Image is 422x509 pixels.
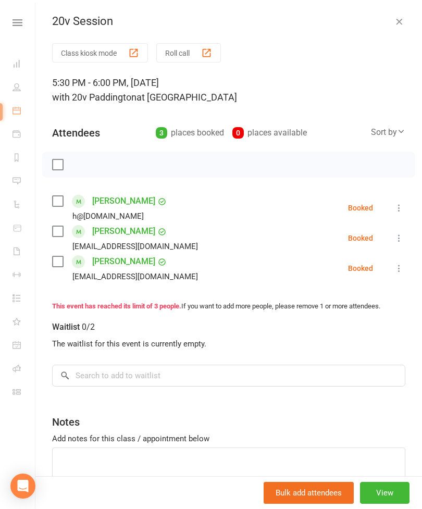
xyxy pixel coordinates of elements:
[92,223,155,240] a: [PERSON_NAME]
[52,415,80,429] div: Notes
[82,320,95,334] div: 0/2
[156,127,167,139] div: 3
[10,474,35,499] div: Open Intercom Messenger
[72,270,198,283] div: [EMAIL_ADDRESS][DOMAIN_NAME]
[52,338,405,350] div: The waitlist for this event is currently empty.
[52,365,405,387] input: Search to add to waitlist
[35,15,422,28] div: 20v Session
[232,127,244,139] div: 0
[52,76,405,105] div: 5:30 PM - 6:00 PM, [DATE]
[348,265,373,272] div: Booked
[348,204,373,212] div: Booked
[371,126,405,139] div: Sort by
[52,92,136,103] span: with 20v Paddington
[72,240,198,253] div: [EMAIL_ADDRESS][DOMAIN_NAME]
[72,209,144,223] div: h@[DOMAIN_NAME]
[52,43,148,63] button: Class kiosk mode
[52,126,100,140] div: Attendees
[264,482,354,504] button: Bulk add attendees
[52,301,405,312] div: If you want to add more people, please remove 1 or more attendees.
[92,193,155,209] a: [PERSON_NAME]
[136,92,237,103] span: at [GEOGRAPHIC_DATA]
[360,482,409,504] button: View
[232,126,307,140] div: places available
[52,320,95,334] div: Waitlist
[156,43,221,63] button: Roll call
[92,253,155,270] a: [PERSON_NAME]
[52,302,181,310] strong: This event has reached its limit of 3 people.
[156,126,224,140] div: places booked
[52,432,405,445] div: Add notes for this class / appointment below
[348,234,373,242] div: Booked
